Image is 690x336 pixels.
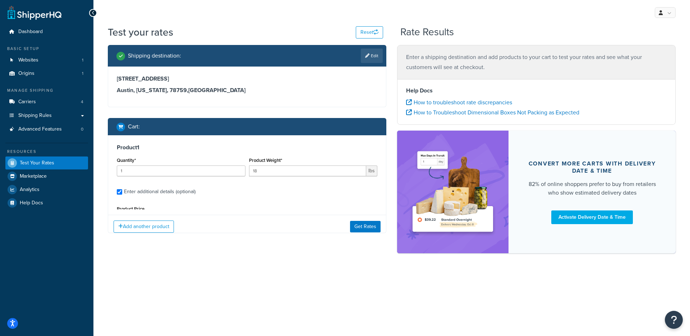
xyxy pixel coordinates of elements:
[18,126,62,132] span: Advanced Features
[5,170,88,183] a: Marketplace
[249,158,282,163] label: Product Weight*
[5,196,88,209] a: Help Docs
[117,87,377,94] h3: Austin, [US_STATE], 78759 , [GEOGRAPHIC_DATA]
[5,46,88,52] div: Basic Setup
[18,29,43,35] span: Dashboard
[5,67,88,80] li: Origins
[108,25,173,39] h1: Test your rates
[20,160,54,166] span: Test Your Rates
[5,149,88,155] div: Resources
[361,49,383,63] a: Edit
[117,158,136,163] label: Quantity*
[408,141,498,242] img: feature-image-ddt-36eae7f7280da8017bfb280eaccd9c446f90b1fe08728e4019434db127062ab4.png
[5,67,88,80] a: Origins1
[82,57,83,63] span: 1
[128,53,181,59] h2: Shipping destination :
[5,95,88,109] li: Carriers
[5,54,88,67] li: Websites
[551,210,633,224] a: Activate Delivery Date & Time
[406,108,579,117] a: How to Troubleshoot Dimensional Boxes Not Packing as Expected
[526,160,658,174] div: Convert more carts with delivery date & time
[81,126,83,132] span: 0
[5,123,88,136] a: Advanced Features0
[5,25,88,38] a: Dashboard
[400,27,454,38] h2: Rate Results
[18,113,52,119] span: Shipping Rules
[124,187,195,197] div: Enter additional details (optional)
[117,165,245,176] input: 0.0
[350,221,381,232] button: Get Rates
[526,180,658,197] div: 82% of online shoppers prefer to buy from retailers who show estimated delivery dates
[82,71,83,77] span: 1
[5,54,88,67] a: Websites1
[18,57,38,63] span: Websites
[20,173,47,180] span: Marketplace
[117,144,377,151] h3: Product 1
[249,165,367,176] input: 0.00
[20,200,43,206] span: Help Docs
[20,187,40,193] span: Analytics
[665,311,683,329] button: Open Resource Center
[366,165,377,176] span: lbs
[117,189,122,195] input: Enter additional details (optional)
[5,183,88,196] a: Analytics
[117,206,144,212] label: Product Price
[117,75,377,82] h3: [STREET_ADDRESS]
[406,98,512,106] a: How to troubleshoot rate discrepancies
[18,99,36,105] span: Carriers
[406,52,667,72] p: Enter a shipping destination and add products to your cart to test your rates and see what your c...
[406,86,667,95] h4: Help Docs
[81,99,83,105] span: 4
[5,95,88,109] a: Carriers4
[18,71,34,77] span: Origins
[5,156,88,169] a: Test Your Rates
[114,221,174,233] button: Add another product
[128,123,140,130] h2: Cart :
[5,87,88,94] div: Manage Shipping
[356,26,383,38] button: Reset
[5,123,88,136] li: Advanced Features
[5,109,88,122] a: Shipping Rules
